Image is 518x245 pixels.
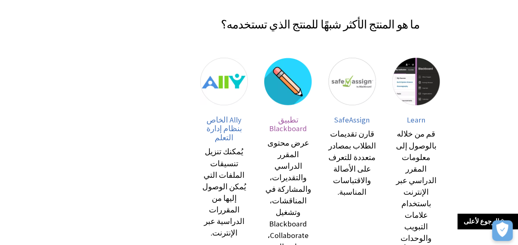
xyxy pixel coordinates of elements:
div: قارن تقديمات الطلاب بمصادر متعددة للتعرف على الأصالة والاقتباسات المناسبة. [328,128,376,198]
img: Ally الخاص بنظام إدارة التعلم [200,58,248,105]
span: Ally الخاص بنظام إدارة التعلم [206,115,242,142]
img: SafeAssign [328,58,376,105]
span: SafeAssign [334,115,370,125]
a: الرجوع لأعلى [457,214,518,229]
span: Learn [407,115,425,125]
button: فتح التفضيلات [492,220,513,241]
h2: ما هو المنتج الأكثر شبهًا للمنتج الذي تستخدمه؟ [192,6,448,33]
div: يُمكنك تنزيل تنسيقات الملفات التي يُمكن الوصول إليها من المقررات الدراسية عبر الإنترنت. [200,146,248,238]
img: Learn [392,58,440,105]
span: تطبيق Blackboard [269,115,307,134]
img: تطبيق Blackboard [264,58,312,105]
